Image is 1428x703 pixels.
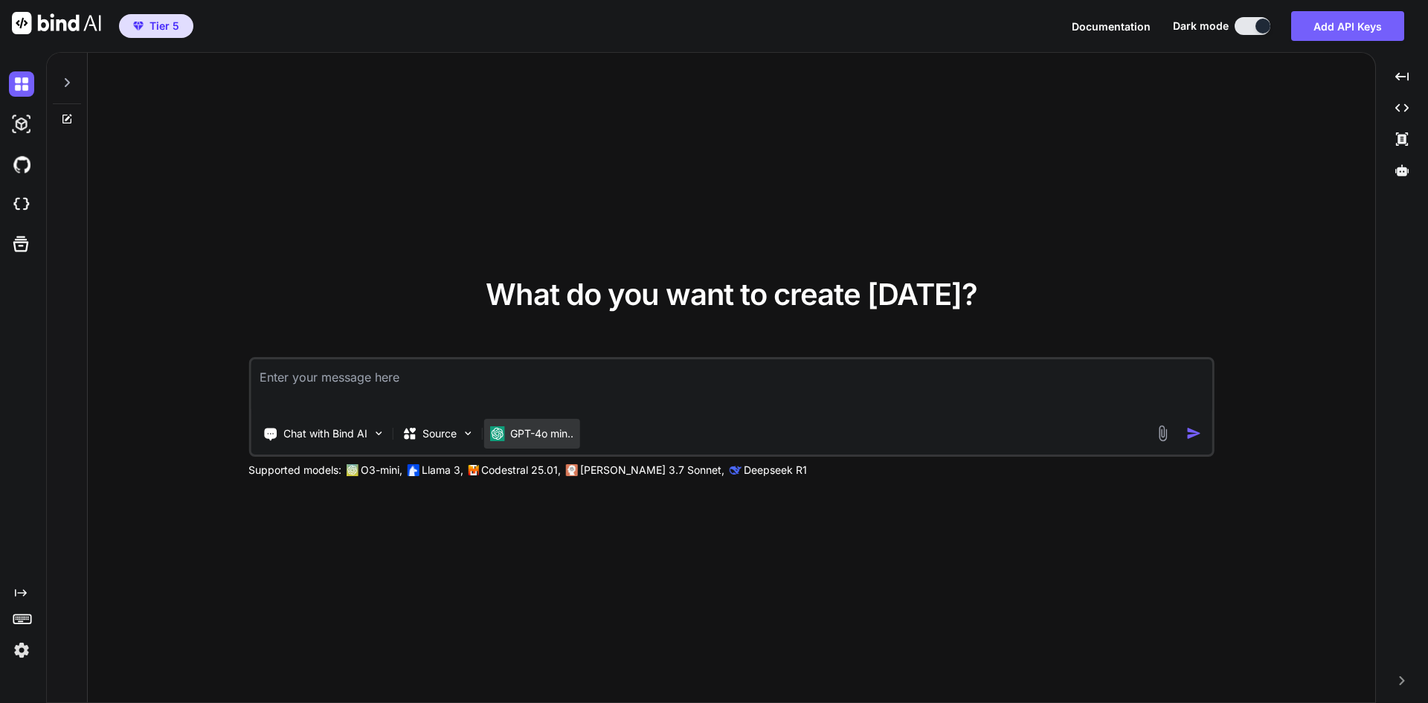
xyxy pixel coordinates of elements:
[1291,11,1404,41] button: Add API Keys
[283,426,367,441] p: Chat with Bind AI
[461,427,474,440] img: Pick Models
[729,464,741,476] img: claude
[9,112,34,137] img: darkAi-studio
[9,638,34,663] img: settings
[580,463,724,478] p: [PERSON_NAME] 3.7 Sonnet,
[9,152,34,177] img: githubDark
[744,463,807,478] p: Deepseek R1
[9,71,34,97] img: darkChat
[481,463,561,478] p: Codestral 25.01,
[133,22,144,31] img: premium
[361,463,402,478] p: O3-mini,
[346,464,358,476] img: GPT-4
[565,464,577,476] img: claude
[149,19,179,33] span: Tier 5
[248,463,341,478] p: Supported models:
[510,426,573,441] p: GPT-4o min..
[1072,19,1151,34] button: Documentation
[486,276,977,312] span: What do you want to create [DATE]?
[1186,426,1202,441] img: icon
[1072,20,1151,33] span: Documentation
[12,12,101,34] img: Bind AI
[372,427,385,440] img: Pick Tools
[422,463,463,478] p: Llama 3,
[9,192,34,217] img: cloudideIcon
[407,464,419,476] img: Llama2
[119,14,193,38] button: premiumTier 5
[422,426,457,441] p: Source
[489,426,504,441] img: GPT-4o mini
[1154,425,1171,442] img: attachment
[468,465,478,475] img: Mistral-AI
[1173,19,1229,33] span: Dark mode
